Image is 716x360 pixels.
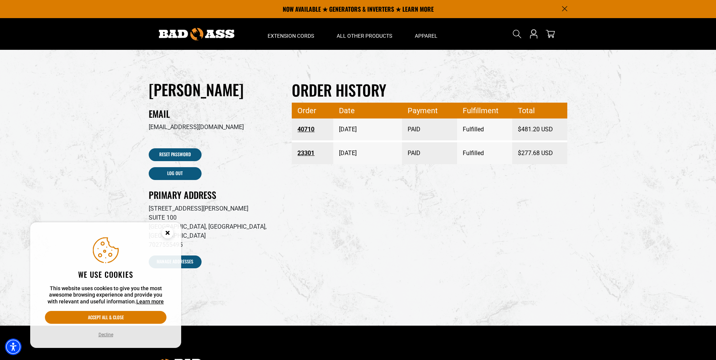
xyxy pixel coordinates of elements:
p: SUITE 100 [149,213,281,222]
span: Total [518,103,562,118]
aside: Cookie Consent [30,222,181,348]
summary: Apparel [403,18,449,50]
p: 7027555495 [149,240,281,249]
h1: [PERSON_NAME] [149,80,281,99]
summary: Extension Cords [256,18,325,50]
p: [EMAIL_ADDRESS][DOMAIN_NAME] [149,123,281,132]
span: $277.68 USD [518,143,562,164]
p: This website uses cookies to give you the most awesome browsing experience and provide you with r... [45,285,166,305]
button: Accept all & close [45,311,166,324]
span: Fulfilled [463,143,507,164]
h2: Order history [292,80,567,100]
h2: Email [149,108,281,120]
span: Apparel [415,32,437,39]
summary: All Other Products [325,18,403,50]
a: Reset Password [149,148,202,161]
h2: We use cookies [45,269,166,279]
img: Bad Ass Extension Cords [159,28,234,40]
span: PAID [408,119,451,140]
a: Order number 40710 [297,123,328,136]
time: [DATE] [339,126,357,133]
span: $481.20 USD [518,119,562,140]
span: PAID [408,143,451,164]
span: Date [339,103,397,118]
span: Fulfilled [463,119,507,140]
span: Fulfillment [463,103,507,118]
summary: Search [511,28,523,40]
a: Log out [149,167,202,180]
h2: Primary Address [149,189,281,201]
button: Decline [96,331,115,338]
div: Accessibility Menu [5,338,22,355]
span: All Other Products [337,32,392,39]
a: Order number 23301 [297,146,328,160]
span: Payment [408,103,451,118]
time: [DATE] [339,149,357,157]
p: [GEOGRAPHIC_DATA], [GEOGRAPHIC_DATA], [GEOGRAPHIC_DATA] [149,222,281,240]
a: This website uses cookies to give you the most awesome browsing experience and provide you with r... [136,298,164,305]
p: [STREET_ADDRESS][PERSON_NAME] [149,204,281,213]
span: Order [297,103,328,118]
span: Extension Cords [268,32,314,39]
